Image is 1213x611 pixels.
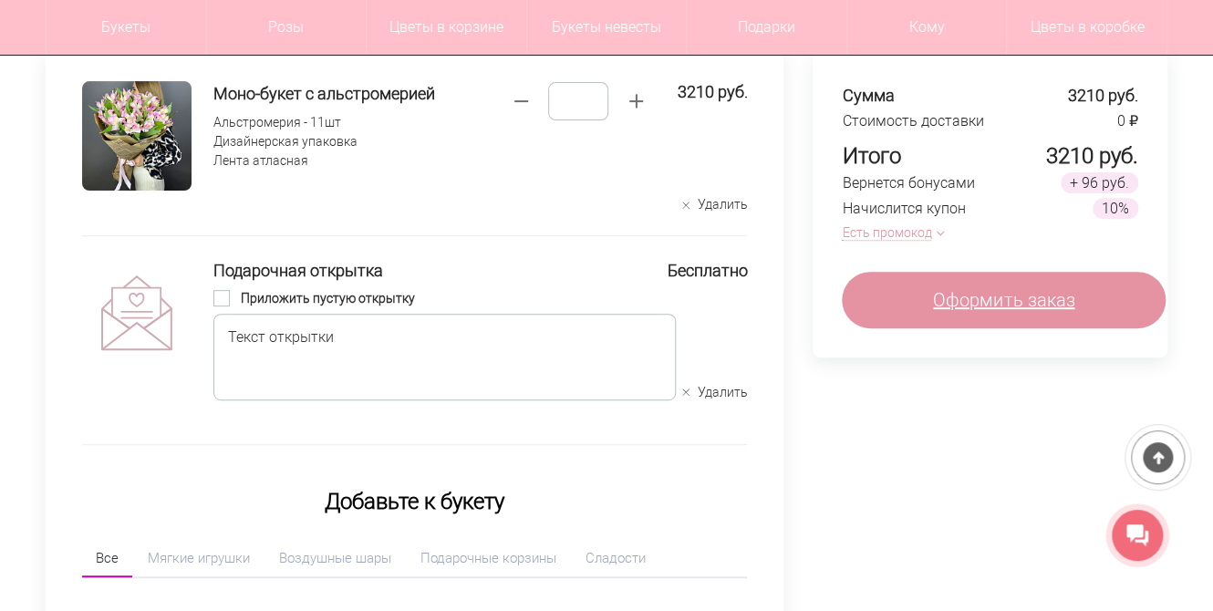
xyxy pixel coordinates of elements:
[842,223,937,243] button: Есть промокод
[667,258,747,283] div: Бесплатно
[82,81,192,191] img: Моно-букет с альстромерией
[407,540,570,577] a: Подарочные корзины
[213,81,501,113] a: Моно-букет с альстромерией
[842,172,974,194] div: Вернется бонусами
[213,258,645,283] div: Подарочная открытка
[1117,112,1138,129] span: 0 ₽
[501,81,541,121] button: Нажмите, чтобы уменьшить. Минимальное значение - 0
[213,81,501,106] h4: Моно-букет с альстромерией
[134,540,264,577] a: Мягкие игрушки
[933,286,1074,314] span: Оформить заказ
[1046,143,1138,169] span: 3210 руб.
[842,272,1166,328] a: Оформить заказ
[842,143,900,169] div: Итого
[265,540,405,577] a: Воздушные шары
[616,81,656,121] button: Нажмите, чтобы увеличить. Максимальное значение - 500
[82,485,747,518] h2: Добавьте к букету
[682,196,747,213] button: Удалить
[677,81,747,103] span: 3210 руб.
[682,384,747,401] button: Удалить
[82,540,132,577] a: Все
[842,85,894,107] div: Сумма
[213,113,501,171] div: Альстромерия - 11шт Дизайнерская упаковка Лента атласная
[241,291,415,305] span: Приложить пустую открытку
[842,198,965,220] div: Начислится купон
[1068,86,1138,105] span: 3210 руб.
[842,110,983,132] div: Стоимость доставки
[1093,198,1138,219] span: 10%
[1061,172,1138,193] span: + 96 руб.
[572,540,659,577] a: Сладости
